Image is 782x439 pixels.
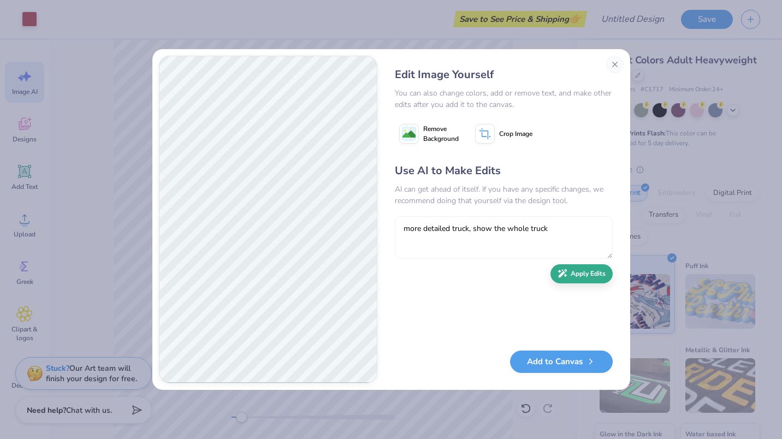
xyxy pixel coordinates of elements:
[395,120,463,147] button: Remove Background
[510,351,613,373] button: Add to Canvas
[395,163,613,179] div: Use AI to Make Edits
[395,183,613,206] div: AI can get ahead of itself. If you have any specific changes, we recommend doing that yourself vi...
[606,56,624,73] button: Close
[395,216,613,259] textarea: more detailed truck, show the whole truck
[499,129,532,139] span: Crop Image
[471,120,539,147] button: Crop Image
[423,124,459,144] span: Remove Background
[395,67,613,83] div: Edit Image Yourself
[395,87,613,110] div: You can also change colors, add or remove text, and make other edits after you add it to the canvas.
[550,264,613,283] button: Apply Edits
